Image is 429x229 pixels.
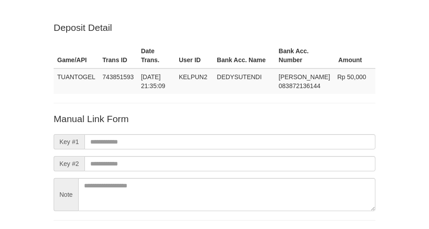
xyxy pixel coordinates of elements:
span: Copy 083872136144 to clipboard [279,82,320,89]
span: DEDYSUTENDI [217,73,261,81]
p: Manual Link Form [54,112,375,125]
th: Bank Acc. Name [213,43,275,68]
span: KELPUN2 [179,73,207,81]
th: Amount [334,43,375,68]
span: [DATE] 21:35:09 [141,73,165,89]
th: User ID [175,43,213,68]
span: [PERSON_NAME] [279,73,330,81]
span: Key #1 [54,134,84,149]
td: TUANTOGEL [54,68,99,94]
span: Note [54,178,78,211]
th: Trans ID [99,43,137,68]
p: Deposit Detail [54,21,375,34]
span: Key #2 [54,156,84,171]
span: Rp 50,000 [337,73,366,81]
th: Bank Acc. Number [275,43,334,68]
th: Date Trans. [137,43,175,68]
td: 743851593 [99,68,137,94]
th: Game/API [54,43,99,68]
